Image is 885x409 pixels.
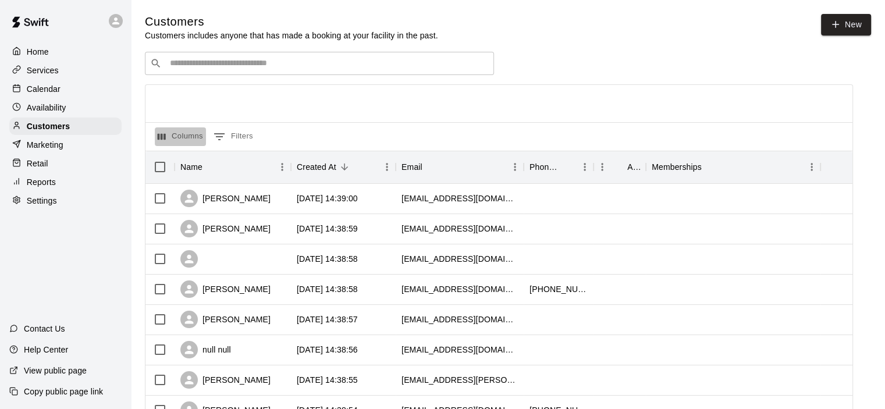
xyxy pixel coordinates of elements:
[401,283,518,295] div: zullom30@gmail.com
[9,173,122,191] a: Reports
[180,311,271,328] div: [PERSON_NAME]
[273,158,291,176] button: Menu
[297,151,336,183] div: Created At
[180,371,271,389] div: [PERSON_NAME]
[24,344,68,355] p: Help Center
[652,151,702,183] div: Memberships
[560,159,576,175] button: Sort
[145,14,438,30] h5: Customers
[297,223,358,234] div: 2025-09-09 14:38:59
[702,159,718,175] button: Sort
[9,155,122,172] a: Retail
[297,314,358,325] div: 2025-09-09 14:38:57
[24,365,87,376] p: View public page
[9,99,122,116] a: Availability
[576,158,593,176] button: Menu
[27,83,61,95] p: Calendar
[291,151,396,183] div: Created At
[378,158,396,176] button: Menu
[401,344,518,355] div: zougaven@gmail.com
[27,139,63,151] p: Marketing
[401,151,422,183] div: Email
[155,127,206,146] button: Select columns
[27,102,66,113] p: Availability
[611,159,627,175] button: Sort
[506,158,524,176] button: Menu
[27,65,59,76] p: Services
[627,151,640,183] div: Age
[401,253,518,265] div: zunigasophia5@gmail.com
[524,151,593,183] div: Phone Number
[27,195,57,207] p: Settings
[821,14,871,35] a: New
[9,80,122,98] a: Calendar
[297,374,358,386] div: 2025-09-09 14:38:55
[401,314,518,325] div: zparker366@gmail.com
[9,136,122,154] a: Marketing
[9,118,122,135] a: Customers
[180,190,271,207] div: [PERSON_NAME]
[175,151,291,183] div: Name
[401,374,518,386] div: zoey.freeman@yahoo.com
[9,192,122,209] a: Settings
[297,344,358,355] div: 2025-09-09 14:38:56
[297,283,358,295] div: 2025-09-09 14:38:58
[396,151,524,183] div: Email
[180,220,271,237] div: [PERSON_NAME]
[27,176,56,188] p: Reports
[401,193,518,204] div: zzcampbellr@yahoo.com
[145,30,438,41] p: Customers includes anyone that has made a booking at your facility in the past.
[180,280,271,298] div: [PERSON_NAME]
[27,158,48,169] p: Retail
[336,159,353,175] button: Sort
[9,62,122,79] a: Services
[422,159,439,175] button: Sort
[27,46,49,58] p: Home
[401,223,518,234] div: zwilliams8@yahoo.com
[9,43,122,61] a: Home
[803,158,820,176] button: Menu
[211,127,256,146] button: Show filters
[180,341,231,358] div: null null
[593,151,646,183] div: Age
[297,193,358,204] div: 2025-09-09 14:39:00
[593,158,611,176] button: Menu
[180,151,202,183] div: Name
[145,52,494,75] div: Search customers by name or email
[529,151,560,183] div: Phone Number
[27,120,70,132] p: Customers
[297,253,358,265] div: 2025-09-09 14:38:58
[202,159,219,175] button: Sort
[646,151,820,183] div: Memberships
[24,323,65,335] p: Contact Us
[24,386,103,397] p: Copy public page link
[529,283,588,295] div: +16142968668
